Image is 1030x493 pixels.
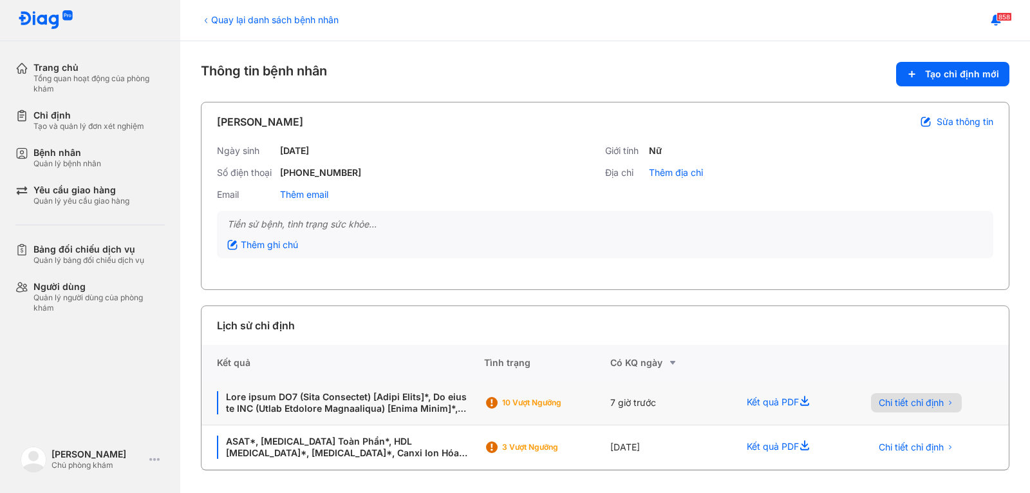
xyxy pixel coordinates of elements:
[201,62,1009,86] div: Thông tin bệnh nhân
[937,116,993,128] span: Sửa thông tin
[217,436,469,459] div: ASAT*, [MEDICAL_DATA] Toàn Phần*, HDL [MEDICAL_DATA]*, [MEDICAL_DATA]*, Canxi Ion Hóa (Ca²⁺), Axi...
[217,114,303,130] div: [PERSON_NAME]
[610,381,731,425] div: 7 giờ trước
[280,167,361,179] div: [PHONE_NUMBER]
[925,68,999,80] span: Tạo chỉ định mới
[51,449,144,460] div: [PERSON_NAME]
[33,62,165,73] div: Trang chủ
[731,425,856,470] div: Kết quả PDF
[33,293,165,313] div: Quản lý người dùng của phòng khám
[33,184,129,196] div: Yêu cầu giao hàng
[649,145,662,157] div: Nữ
[610,355,731,371] div: Có KQ ngày
[33,73,165,94] div: Tổng quan hoạt động của phòng khám
[610,425,731,470] div: [DATE]
[997,12,1012,21] span: 858
[33,121,144,131] div: Tạo và quản lý đơn xét nghiệm
[502,398,605,408] div: 10 Vượt ngưỡng
[21,447,46,472] img: logo
[896,62,1009,86] button: Tạo chỉ định mới
[280,189,328,200] div: Thêm email
[217,167,275,179] div: Số điện thoại
[18,10,73,30] img: logo
[217,318,295,333] div: Lịch sử chỉ định
[217,189,275,200] div: Email
[33,159,101,169] div: Quản lý bệnh nhân
[201,13,339,26] div: Quay lại danh sách bệnh nhân
[217,145,275,157] div: Ngày sinh
[605,145,644,157] div: Giới tính
[871,438,962,457] button: Chi tiết chỉ định
[51,460,144,470] div: Chủ phòng khám
[731,381,856,425] div: Kết quả PDF
[879,397,944,409] span: Chi tiết chỉ định
[217,391,469,414] div: Lore ipsum DO7 (Sita Consectet) [Adipi Elits]*, Do eius te INC (Utlab Etdolore Magnaaliqua) [Enim...
[33,147,101,159] div: Bệnh nhân
[649,167,703,179] div: Thêm địa chỉ
[201,345,484,381] div: Kết quả
[484,345,610,381] div: Tình trạng
[33,244,144,255] div: Bảng đối chiếu dịch vụ
[605,167,644,179] div: Địa chỉ
[33,281,165,293] div: Người dùng
[33,110,144,121] div: Chỉ định
[871,393,962,412] button: Chi tiết chỉ định
[227,218,983,230] div: Tiền sử bệnh, tình trạng sức khỏe...
[879,441,944,453] span: Chi tiết chỉ định
[33,255,144,266] div: Quản lý bảng đối chiếu dịch vụ
[33,196,129,206] div: Quản lý yêu cầu giao hàng
[227,239,298,251] div: Thêm ghi chú
[502,442,605,452] div: 3 Vượt ngưỡng
[280,145,309,157] div: [DATE]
